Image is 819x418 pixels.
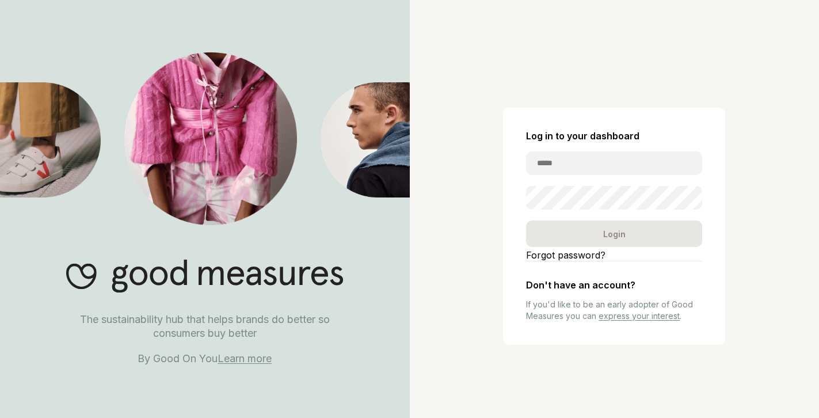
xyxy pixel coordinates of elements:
[321,82,410,197] img: Good Measures
[66,259,344,293] img: Good Measures
[526,280,702,291] h2: Don't have an account?
[124,52,297,225] img: Good Measures
[54,352,356,366] p: By Good On You
[526,249,702,261] a: Forgot password?
[599,311,680,321] a: express your interest
[526,299,702,322] p: If you'd like to be an early adopter of Good Measures you can .
[526,131,702,142] h2: Log in to your dashboard
[218,352,272,364] a: Learn more
[54,313,356,340] p: The sustainability hub that helps brands do better so consumers buy better
[526,221,702,247] div: Login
